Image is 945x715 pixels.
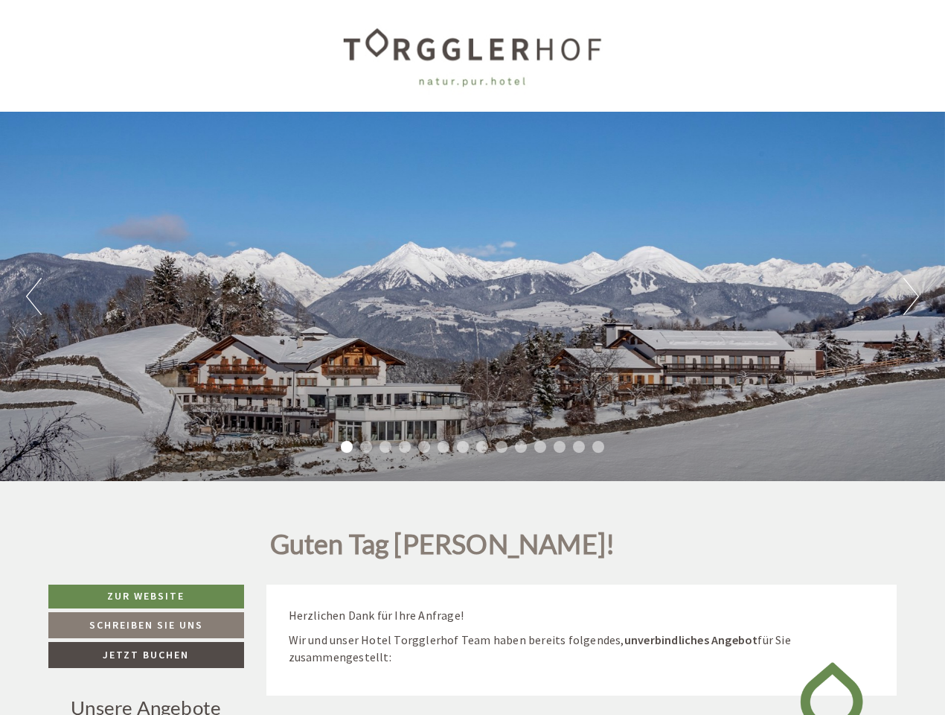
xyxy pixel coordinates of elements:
p: Wir und unser Hotel Torgglerhof Team haben bereits folgendes, für Sie zusammengestellt: [289,632,875,666]
a: Schreiben Sie uns [48,612,244,638]
strong: unverbindliches Angebot [624,632,758,647]
h1: Guten Tag [PERSON_NAME]! [270,530,615,567]
button: Previous [26,278,42,315]
button: Next [903,278,919,315]
p: Herzlichen Dank für Ihre Anfrage! [289,607,875,624]
a: Jetzt buchen [48,642,244,668]
a: Zur Website [48,585,244,608]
